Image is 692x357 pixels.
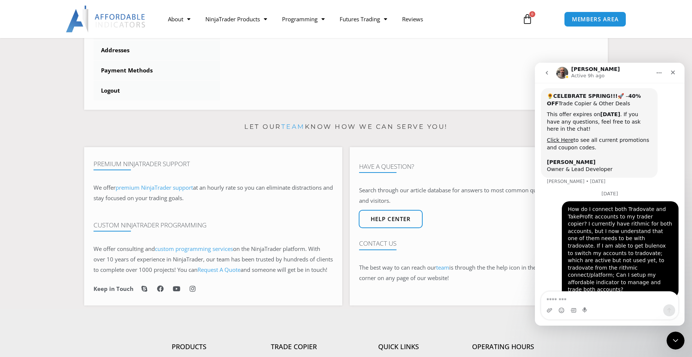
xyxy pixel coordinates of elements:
a: team [436,264,449,271]
p: Search through our article database for answers to most common questions from customers and visit... [359,185,598,206]
h4: Have A Question? [359,163,598,170]
p: Let our know how we can serve you! [84,121,608,133]
a: Help center [359,210,423,228]
a: Addresses [94,41,220,60]
h4: Trade Copier [241,343,346,351]
a: Request A Quote [198,266,241,273]
h6: Keep in Touch [94,285,134,292]
span: Help center [371,216,411,222]
h4: Contact Us [359,240,598,247]
span: We offer consulting and [94,245,233,252]
span: at an hourly rate so you can eliminate distractions and stay focused on your trading goals. [94,184,333,202]
a: team [281,123,305,130]
a: About [160,10,198,28]
h4: Quick Links [346,343,451,351]
a: Futures Trading [332,10,395,28]
a: MEMBERS AREA [564,12,627,27]
span: We offer [94,184,116,191]
h4: Custom NinjaTrader Programming [94,221,333,229]
a: Reviews [395,10,431,28]
iframe: Intercom live chat [667,332,685,350]
a: Logout [94,81,220,100]
img: LogoAI | Affordable Indicators – NinjaTrader [66,6,146,32]
a: Programming [275,10,332,28]
a: 0 [511,8,544,30]
h4: Products [137,343,241,351]
a: premium NinjaTrader support [116,184,193,191]
a: NinjaTrader Products [198,10,275,28]
iframe: Intercom live chat [535,63,685,326]
p: The best way to can reach our is through the the help icon in the lower right-hand corner on any ... [359,263,598,283]
span: 0 [529,11,535,17]
a: custom programming services [155,245,233,252]
nav: Menu [160,10,514,28]
span: MEMBERS AREA [572,16,619,22]
h4: Operating Hours [451,343,555,351]
span: on the NinjaTrader platform. With over 10 years of experience in NinjaTrader, our team has been t... [94,245,333,273]
h4: Premium NinjaTrader Support [94,160,333,168]
a: Payment Methods [94,61,220,80]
